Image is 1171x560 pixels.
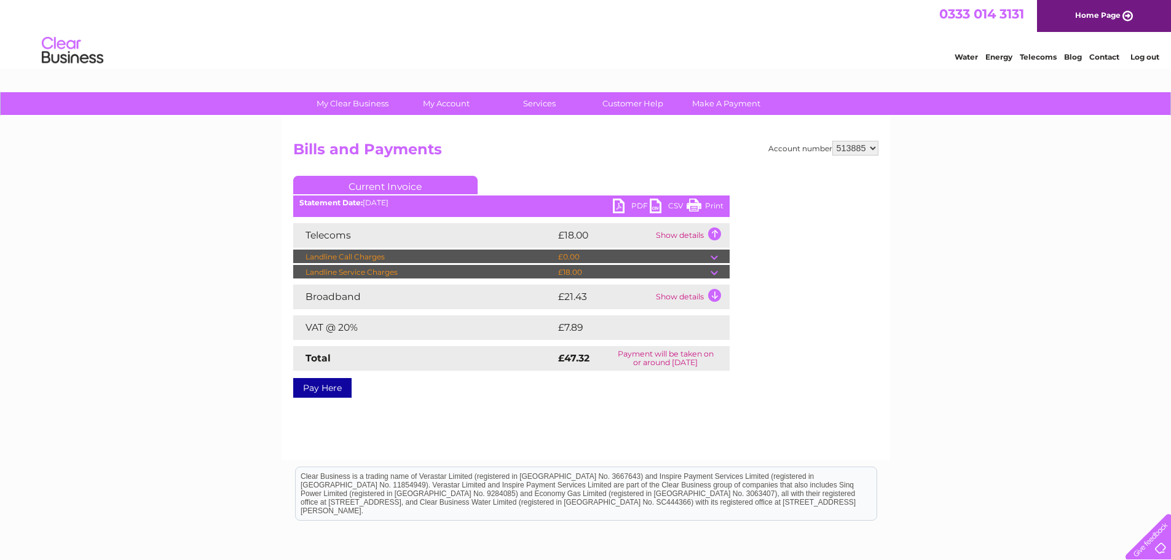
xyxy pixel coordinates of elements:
[687,199,723,216] a: Print
[302,92,403,115] a: My Clear Business
[555,315,701,340] td: £7.89
[955,52,978,61] a: Water
[555,223,653,248] td: £18.00
[293,176,478,194] a: Current Invoice
[768,141,878,156] div: Account number
[676,92,777,115] a: Make A Payment
[985,52,1012,61] a: Energy
[306,352,331,364] strong: Total
[293,250,555,264] td: Landline Call Charges
[602,346,730,371] td: Payment will be taken on or around [DATE]
[293,265,555,280] td: Landline Service Charges
[296,7,877,60] div: Clear Business is a trading name of Verastar Limited (registered in [GEOGRAPHIC_DATA] No. 3667643...
[555,285,653,309] td: £21.43
[293,141,878,164] h2: Bills and Payments
[293,199,730,207] div: [DATE]
[650,199,687,216] a: CSV
[939,6,1024,22] a: 0333 014 3131
[613,199,650,216] a: PDF
[555,250,711,264] td: £0.00
[299,198,363,207] b: Statement Date:
[558,352,589,364] strong: £47.32
[582,92,684,115] a: Customer Help
[1130,52,1159,61] a: Log out
[1064,52,1082,61] a: Blog
[653,223,730,248] td: Show details
[395,92,497,115] a: My Account
[293,378,352,398] a: Pay Here
[293,285,555,309] td: Broadband
[293,315,555,340] td: VAT @ 20%
[41,32,104,69] img: logo.png
[293,223,555,248] td: Telecoms
[555,265,711,280] td: £18.00
[1020,52,1057,61] a: Telecoms
[489,92,590,115] a: Services
[653,285,730,309] td: Show details
[1089,52,1119,61] a: Contact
